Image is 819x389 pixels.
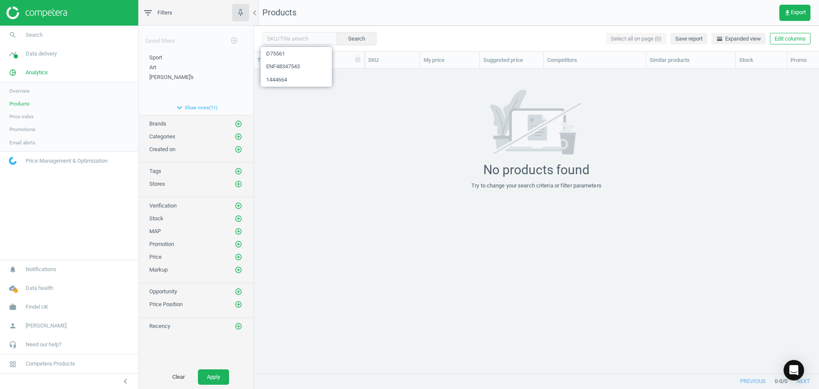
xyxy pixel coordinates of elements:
i: add_circle_outline [235,180,242,188]
button: add_circle_outline [234,132,243,141]
button: add_circle_outline [234,240,243,249]
span: D75561 [261,47,332,60]
span: Opportunity [149,288,177,295]
span: Data delivery [26,50,57,58]
i: add_circle_outline [235,133,242,140]
button: expand_moreShow more(11) [139,100,253,115]
span: Price [149,254,162,260]
span: ENF48347543 [261,60,332,73]
i: add_circle_outline [235,202,242,210]
i: chevron_left [250,8,260,18]
i: add_circle_outline [235,266,242,274]
i: timeline [5,46,21,62]
span: [PERSON_NAME] [26,322,67,330]
span: Created on [149,146,175,152]
i: horizontal_split [716,35,723,42]
i: filter_list [143,8,153,18]
span: Verification [149,202,177,209]
button: Select all on page (0) [606,33,666,45]
i: add_circle_outline [235,288,242,295]
span: Save report [675,35,703,43]
span: Stores [149,181,165,187]
i: add_circle_outline [235,322,242,330]
span: Email alerts [9,139,35,146]
span: Export [784,9,806,16]
span: Search [26,31,43,39]
span: Brands [149,120,166,127]
div: My price [424,56,476,64]
i: person [5,318,21,334]
span: Need our help? [26,341,61,348]
span: Analytics [26,69,48,76]
span: / 0 [782,377,787,385]
div: grid [254,69,819,366]
i: add_circle_outline [230,37,238,44]
span: Select all on page (0) [611,35,662,43]
i: headset_mic [5,336,21,353]
i: pie_chart_outlined [5,64,21,81]
button: add_circle_outline [234,214,243,223]
span: Notifications [26,266,56,273]
button: horizontal_splitExpanded view [712,33,766,45]
input: SKU/Title search [262,32,337,45]
span: Art [149,64,156,70]
img: ajHJNr6hYgQAAAAASUVORK5CYII= [6,6,67,19]
div: Try to change your search criteria or filter parameters [471,182,601,190]
span: Promotion [149,241,174,247]
img: wGWNvw8QSZomAAAAABJRU5ErkJggg== [9,157,17,165]
div: Similar products [650,56,732,64]
button: Save report [671,33,707,45]
i: expand_more [174,102,185,113]
button: add_circle_outline [234,202,243,210]
span: Price Management & Optimization [26,157,107,165]
span: Price index [9,113,34,120]
i: cloud_done [5,280,21,296]
span: Competera Products [26,360,75,368]
div: Stock [739,56,783,64]
i: add_circle_outline [235,240,242,248]
button: Search [337,32,377,45]
button: previous [731,374,775,389]
span: 1444664 [261,73,332,87]
i: add_circle_outline [235,146,242,153]
span: Data health [26,284,53,292]
i: add_circle_outline [235,253,242,261]
button: add_circle_outline [234,300,243,309]
span: Findel UK [26,303,48,311]
button: add_circle_outline [234,322,243,331]
button: chevron_left [115,376,136,387]
span: 0 - 0 [775,377,782,385]
div: Open Intercom Messenger [784,360,804,380]
span: MAP [149,228,161,234]
div: Suggested price [483,56,540,64]
span: [PERSON_NAME]'s [149,74,194,80]
span: Promotions [9,126,35,133]
button: add_circle_outline [234,253,243,261]
div: Saved filters [139,26,253,50]
button: add_circle_outline [234,180,243,188]
button: Edit columns [770,33,810,45]
img: 7171a7ce662e02b596aeec34d53f281b.svg [474,90,599,156]
button: add_circle_outline [234,167,243,175]
button: add_circle_outline [234,266,243,274]
span: Sport [149,54,162,61]
div: Competitors [547,56,642,64]
button: next [787,374,819,389]
button: Apply [198,369,229,385]
i: chevron_left [120,376,131,386]
div: SKU [368,56,416,64]
span: Price Position [149,301,183,307]
i: add_circle_outline [235,301,242,308]
span: Products [9,100,29,107]
span: Expanded view [716,35,761,43]
button: add_circle_outline [234,287,243,296]
button: Clear [163,369,194,385]
i: add_circle_outline [235,228,242,235]
div: No products found [483,162,590,178]
span: Stock [149,215,163,222]
i: notifications [5,261,21,278]
span: Recency [149,323,170,329]
i: add_circle_outline [235,120,242,128]
span: Filters [157,9,172,17]
button: add_circle_outline [234,227,243,236]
